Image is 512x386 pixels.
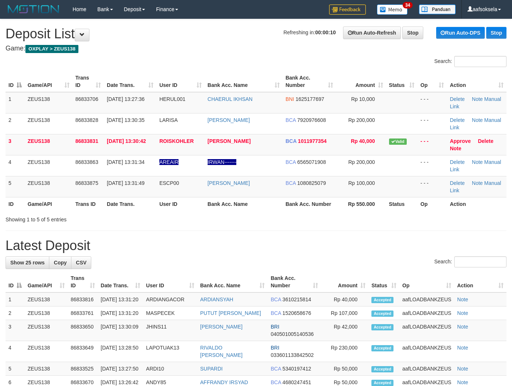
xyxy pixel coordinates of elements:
a: Note [450,145,461,151]
span: ESCP00 [159,180,179,186]
th: User ID [156,197,205,211]
th: Status: activate to sort column ascending [386,71,418,92]
span: Copy 1080825079 to clipboard [297,180,326,186]
a: Note [457,324,468,330]
td: 1 [6,92,25,113]
span: [DATE] 13:30:35 [107,117,144,123]
label: Search: [434,56,506,67]
th: ID: activate to sort column descending [6,271,25,292]
th: Action: activate to sort column ascending [454,271,506,292]
span: 34 [403,2,413,8]
span: Copy 033601133842502 to clipboard [271,352,314,358]
h1: Latest Deposit [6,238,506,253]
th: User ID: activate to sort column ascending [143,271,197,292]
span: BRI [271,345,279,351]
td: 86833525 [68,362,98,376]
span: BRI [271,324,279,330]
td: ZEUS138 [25,320,68,341]
td: - - - [417,92,447,113]
a: Note [472,96,483,102]
td: ZEUS138 [25,155,73,176]
span: BCA [271,296,281,302]
th: Trans ID: activate to sort column ascending [68,271,98,292]
span: Valid transaction [389,138,407,145]
th: Op: activate to sort column ascending [417,71,447,92]
th: Game/API [25,197,73,211]
td: Rp 40,000 [321,292,368,306]
span: [DATE] 13:27:36 [107,96,144,102]
td: Rp 107,000 [321,306,368,320]
td: ZEUS138 [25,176,73,197]
td: [DATE] 13:31:20 [98,292,143,306]
th: Bank Acc. Number: activate to sort column ascending [283,71,336,92]
div: Showing 1 to 5 of 5 entries [6,213,208,223]
th: Bank Acc. Name: activate to sort column ascending [197,271,268,292]
th: Trans ID: activate to sort column ascending [73,71,104,92]
a: [PERSON_NAME] [208,117,250,123]
td: ARDI10 [143,362,197,376]
th: Amount: activate to sort column ascending [336,71,386,92]
a: Note [457,379,468,385]
a: CSV [71,256,91,269]
span: Accepted [371,310,393,317]
span: Accepted [371,380,393,386]
span: CSV [76,260,86,266]
td: ZEUS138 [25,341,68,362]
a: Copy [49,256,71,269]
th: Action [447,197,506,211]
span: HERUL001 [159,96,186,102]
th: Bank Acc. Number [283,197,336,211]
span: Copy 1520658676 to clipboard [282,310,311,316]
span: 86833828 [75,117,98,123]
span: Rp 40,000 [351,138,375,144]
span: Copy 4680247451 to clipboard [282,379,311,385]
span: 86833875 [75,180,98,186]
td: 2 [6,306,25,320]
img: Feedback.jpg [329,4,366,15]
th: Trans ID [73,197,104,211]
span: Accepted [371,324,393,330]
td: MASPECEK [143,306,197,320]
h1: Deposit List [6,27,506,41]
a: Note [457,345,468,351]
span: 86833863 [75,159,98,165]
span: BCA [286,180,296,186]
td: 3 [6,320,25,341]
a: PUTUT [PERSON_NAME] [200,310,261,316]
a: IRWAN------- [208,159,237,165]
td: ZEUS138 [25,134,73,155]
th: Rp 550.000 [336,197,386,211]
a: Delete [478,138,493,144]
td: [DATE] 13:30:09 [98,320,143,341]
td: 2 [6,113,25,134]
a: Delete [450,159,465,165]
a: Note [457,296,468,302]
td: aafLOADBANKZEUS [399,320,454,341]
span: Copy 1011977354 to clipboard [298,138,326,144]
a: Note [472,159,483,165]
td: 1 [6,292,25,306]
span: BCA [271,366,281,372]
td: ZEUS138 [25,306,68,320]
td: 5 [6,362,25,376]
a: RIVALDO [PERSON_NAME] [200,345,243,358]
td: [DATE] 13:31:20 [98,306,143,320]
span: BNI [286,96,294,102]
th: Date Trans.: activate to sort column ascending [104,71,156,92]
a: Run Auto-DPS [436,27,485,39]
span: BCA [271,379,281,385]
span: OXPLAY > ZEUS138 [25,45,78,53]
th: Bank Acc. Number: activate to sort column ascending [268,271,321,292]
a: [PERSON_NAME] [208,180,250,186]
span: Accepted [371,297,393,303]
span: [DATE] 13:30:42 [107,138,146,144]
span: Copy 5340197412 to clipboard [282,366,311,372]
th: Game/API: activate to sort column ascending [25,271,68,292]
th: Op [417,197,447,211]
td: - - - [417,113,447,134]
td: 4 [6,341,25,362]
td: ZEUS138 [25,362,68,376]
span: BCA [286,117,296,123]
a: Manual Link [450,96,501,109]
td: 86833816 [68,292,98,306]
